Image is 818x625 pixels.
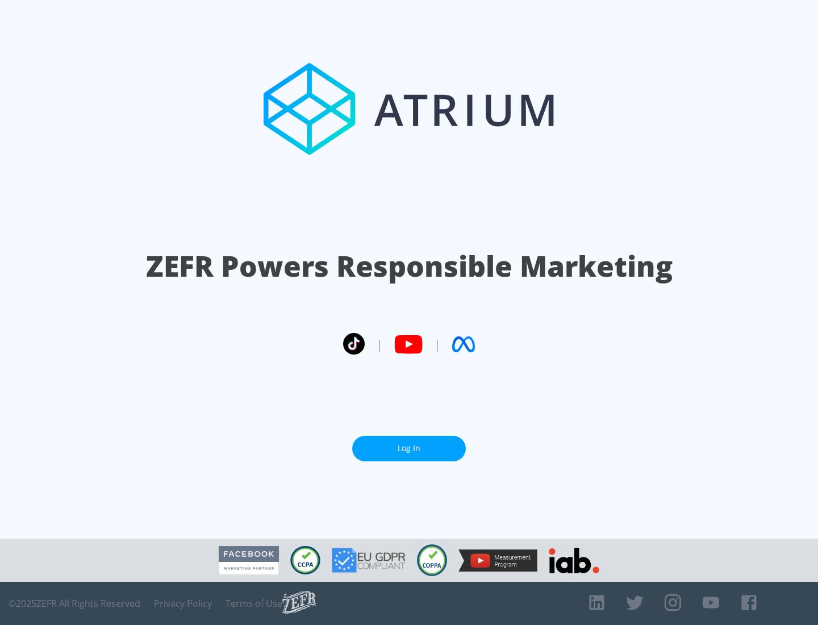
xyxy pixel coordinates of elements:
a: Log In [352,436,466,461]
span: © 2025 ZEFR All Rights Reserved [9,598,140,609]
img: GDPR Compliant [332,548,406,573]
img: Facebook Marketing Partner [219,546,279,575]
span: | [434,336,441,353]
h1: ZEFR Powers Responsible Marketing [146,247,673,286]
a: Terms of Use [226,598,282,609]
span: | [376,336,383,353]
img: IAB [549,548,599,573]
a: Privacy Policy [154,598,212,609]
img: CCPA Compliant [290,546,320,574]
img: COPPA Compliant [417,544,447,576]
img: YouTube Measurement Program [458,549,537,572]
